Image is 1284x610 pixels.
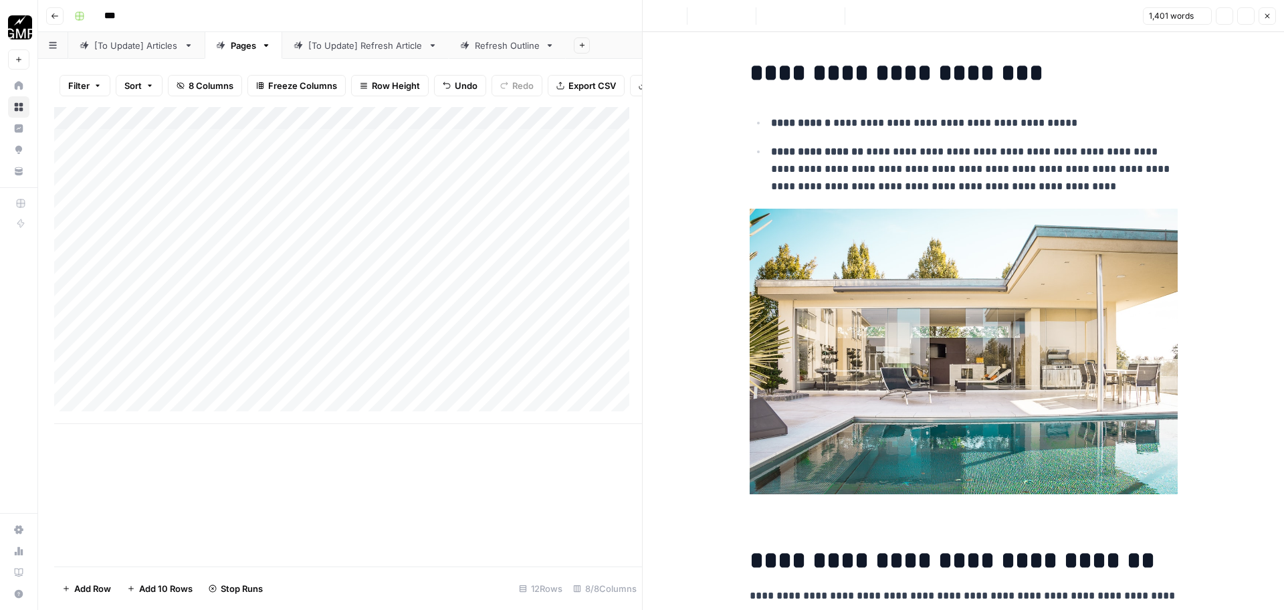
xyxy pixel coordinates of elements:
[8,139,29,161] a: Opportunities
[492,75,542,96] button: Redo
[282,32,449,59] a: [To Update] Refresh Article
[308,39,423,52] div: [To Update] Refresh Article
[8,11,29,44] button: Workspace: Growth Marketing Pro
[189,79,233,92] span: 8 Columns
[8,562,29,583] a: Learning Hub
[74,582,111,595] span: Add Row
[60,75,110,96] button: Filter
[512,79,534,92] span: Redo
[449,32,566,59] a: Refresh Outline
[221,582,263,595] span: Stop Runs
[434,75,486,96] button: Undo
[231,39,256,52] div: Pages
[168,75,242,96] button: 8 Columns
[68,79,90,92] span: Filter
[268,79,337,92] span: Freeze Columns
[455,79,477,92] span: Undo
[119,578,201,599] button: Add 10 Rows
[8,15,32,39] img: Growth Marketing Pro Logo
[351,75,429,96] button: Row Height
[372,79,420,92] span: Row Height
[1143,7,1212,25] button: 1,401 words
[514,578,568,599] div: 12 Rows
[247,75,346,96] button: Freeze Columns
[568,79,616,92] span: Export CSV
[201,578,271,599] button: Stop Runs
[116,75,163,96] button: Sort
[68,32,205,59] a: [To Update] Articles
[94,39,179,52] div: [To Update] Articles
[8,161,29,182] a: Your Data
[8,96,29,118] a: Browse
[568,578,642,599] div: 8/8 Columns
[8,583,29,605] button: Help + Support
[139,582,193,595] span: Add 10 Rows
[548,75,625,96] button: Export CSV
[1149,10,1194,22] span: 1,401 words
[475,39,540,52] div: Refresh Outline
[205,32,282,59] a: Pages
[8,118,29,139] a: Insights
[8,540,29,562] a: Usage
[8,75,29,96] a: Home
[124,79,142,92] span: Sort
[54,578,119,599] button: Add Row
[8,519,29,540] a: Settings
